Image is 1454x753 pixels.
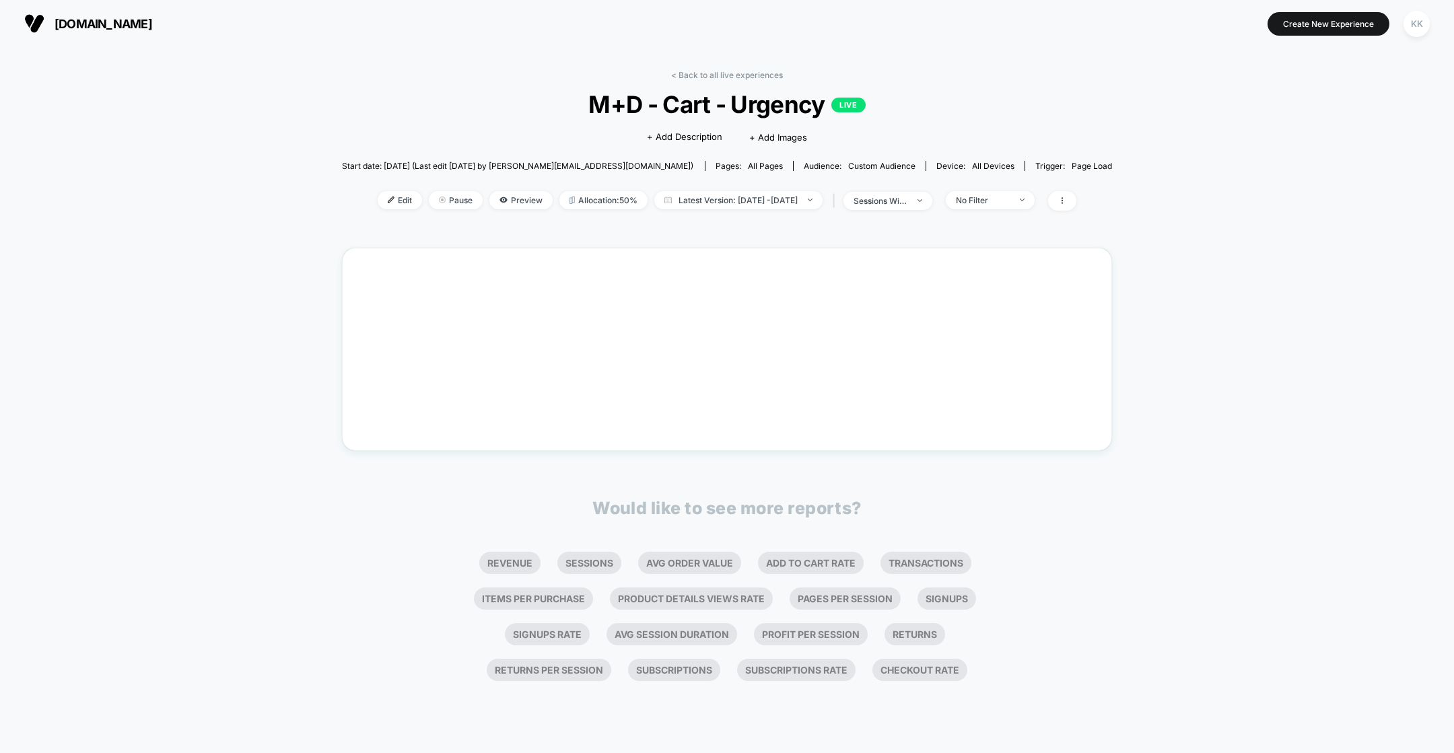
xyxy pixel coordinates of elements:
div: Audience: [804,161,915,171]
span: all pages [748,161,783,171]
span: all devices [972,161,1014,171]
li: Returns [885,623,945,645]
div: sessions with impression [854,196,907,206]
button: KK [1399,10,1434,38]
p: Would like to see more reports? [592,498,862,518]
span: M+D - Cart - Urgency [380,90,1074,118]
img: end [1020,199,1025,201]
span: + Add Description [647,131,722,144]
li: Profit Per Session [754,623,868,645]
li: Avg Session Duration [607,623,737,645]
img: end [918,199,922,202]
li: Subscriptions [628,659,720,681]
li: Checkout Rate [872,659,967,681]
img: rebalance [569,196,575,204]
li: Pages Per Session [790,587,901,610]
div: Pages: [716,161,783,171]
span: | [829,191,843,211]
img: calendar [664,196,672,203]
div: No Filter [956,195,1010,205]
li: Sessions [557,552,621,574]
span: Pause [429,191,483,209]
li: Subscriptions Rate [737,659,856,681]
img: end [808,199,812,201]
span: Page Load [1072,161,1112,171]
button: [DOMAIN_NAME] [20,13,156,34]
li: Signups Rate [505,623,590,645]
li: Add To Cart Rate [758,552,864,574]
span: Start date: [DATE] (Last edit [DATE] by [PERSON_NAME][EMAIL_ADDRESS][DOMAIN_NAME]) [342,161,693,171]
span: Latest Version: [DATE] - [DATE] [654,191,823,209]
span: Preview [489,191,553,209]
li: Product Details Views Rate [610,587,773,610]
span: Allocation: 50% [559,191,648,209]
div: KK [1404,11,1430,37]
li: Signups [918,587,976,610]
span: Custom Audience [848,161,915,171]
span: Device: [926,161,1025,171]
span: [DOMAIN_NAME] [55,17,152,31]
span: + Add Images [749,132,807,143]
img: edit [388,196,394,203]
img: end [439,196,446,203]
li: Returns Per Session [487,659,611,681]
button: Create New Experience [1268,12,1389,36]
div: Trigger: [1035,161,1112,171]
img: Visually logo [24,13,44,34]
span: Edit [378,191,422,209]
li: Revenue [479,552,541,574]
li: Transactions [880,552,971,574]
li: Items Per Purchase [474,587,593,610]
li: Avg Order Value [638,552,741,574]
p: LIVE [831,98,865,112]
a: < Back to all live experiences [671,70,783,80]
